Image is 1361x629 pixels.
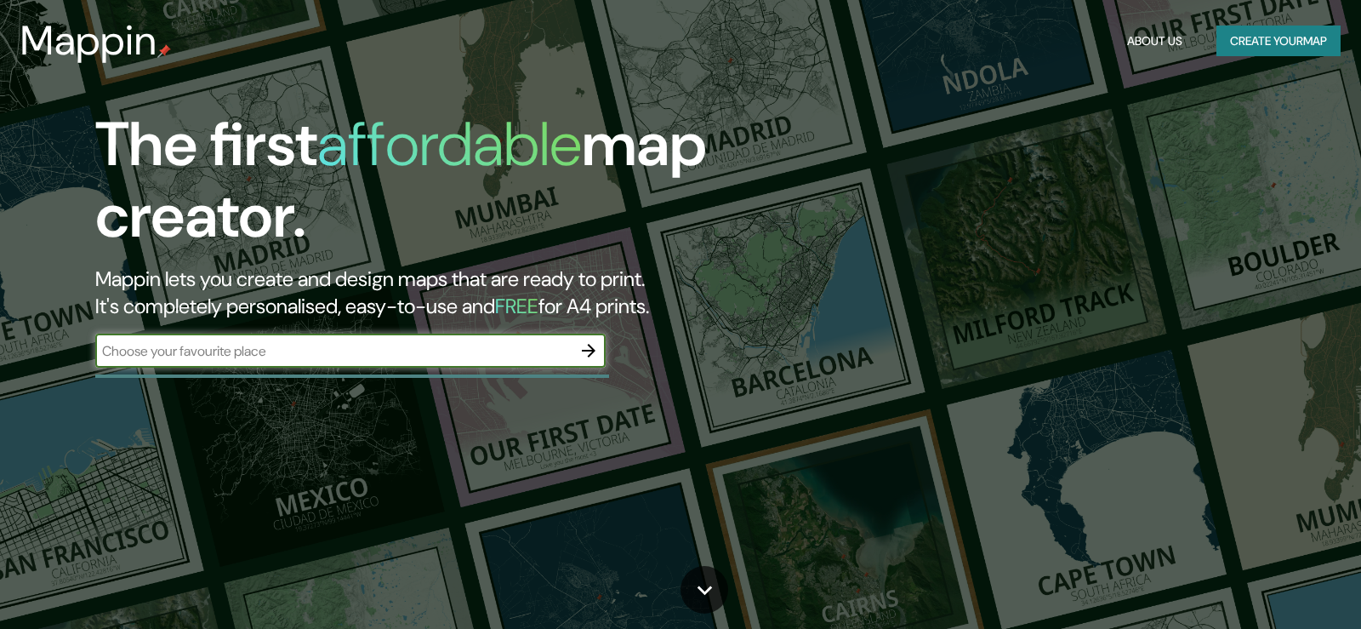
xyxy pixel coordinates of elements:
[1216,26,1341,57] button: Create yourmap
[157,44,171,58] img: mappin-pin
[95,341,572,361] input: Choose your favourite place
[1120,26,1189,57] button: About Us
[20,17,157,65] h3: Mappin
[1210,563,1342,610] iframe: Help widget launcher
[317,105,582,184] h1: affordable
[495,293,538,319] h5: FREE
[95,266,776,320] h2: Mappin lets you create and design maps that are ready to print. It's completely personalised, eas...
[95,109,776,266] h1: The first map creator.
